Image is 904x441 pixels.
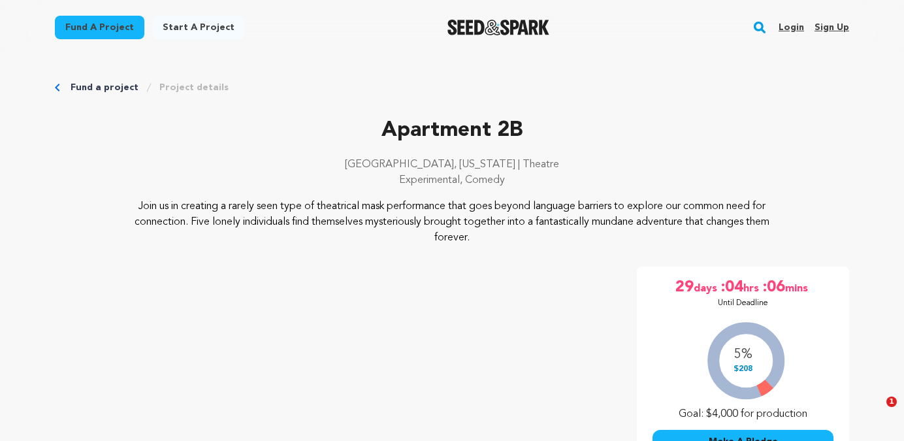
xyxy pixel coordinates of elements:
span: 29 [675,277,694,298]
span: :04 [720,277,743,298]
iframe: Intercom live chat [860,397,891,428]
span: hrs [743,277,762,298]
span: 1 [886,397,897,407]
span: days [694,277,720,298]
p: [GEOGRAPHIC_DATA], [US_STATE] | Theatre [55,157,849,172]
a: Fund a project [55,16,144,39]
a: Seed&Spark Homepage [447,20,550,35]
div: Breadcrumb [55,81,849,94]
p: Join us in creating a rarely seen type of theatrical mask performance that goes beyond language b... [135,199,770,246]
a: Start a project [152,16,245,39]
p: Experimental, Comedy [55,172,849,188]
a: Fund a project [71,81,138,94]
span: :06 [762,277,785,298]
a: Sign up [815,17,849,38]
a: Login [779,17,804,38]
a: Project details [159,81,229,94]
p: Apartment 2B [55,115,849,146]
span: mins [785,277,811,298]
p: Until Deadline [718,298,768,308]
img: Seed&Spark Logo Dark Mode [447,20,550,35]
